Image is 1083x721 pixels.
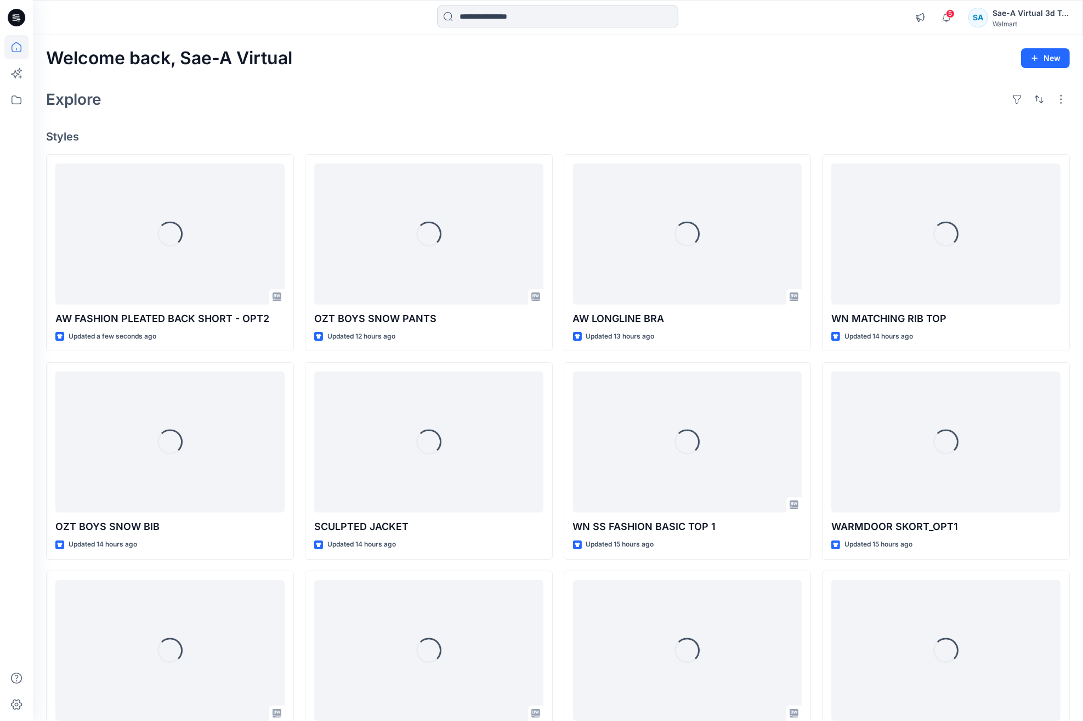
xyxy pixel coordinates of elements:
[46,130,1070,143] h4: Styles
[55,519,285,534] p: OZT BOYS SNOW BIB
[46,48,292,69] h2: Welcome back, Sae-A Virtual
[55,311,285,326] p: AW FASHION PLEATED BACK SHORT - OPT2
[831,311,1061,326] p: WN MATCHING RIB TOP
[993,7,1069,20] div: Sae-A Virtual 3d Team
[946,9,955,18] span: 5
[993,20,1069,28] div: Walmart
[968,8,988,27] div: SA
[573,519,802,534] p: WN SS FASHION BASIC TOP 1
[46,91,101,108] h2: Explore
[831,519,1061,534] p: WARMDOOR SKORT_OPT1
[586,539,654,550] p: Updated 15 hours ago
[69,331,156,342] p: Updated a few seconds ago
[586,331,655,342] p: Updated 13 hours ago
[844,331,913,342] p: Updated 14 hours ago
[844,539,912,550] p: Updated 15 hours ago
[327,331,395,342] p: Updated 12 hours ago
[314,519,543,534] p: SCULPTED JACKET
[314,311,543,326] p: OZT BOYS SNOW PANTS
[69,539,137,550] p: Updated 14 hours ago
[573,311,802,326] p: AW LONGLINE BRA
[327,539,396,550] p: Updated 14 hours ago
[1021,48,1070,68] button: New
